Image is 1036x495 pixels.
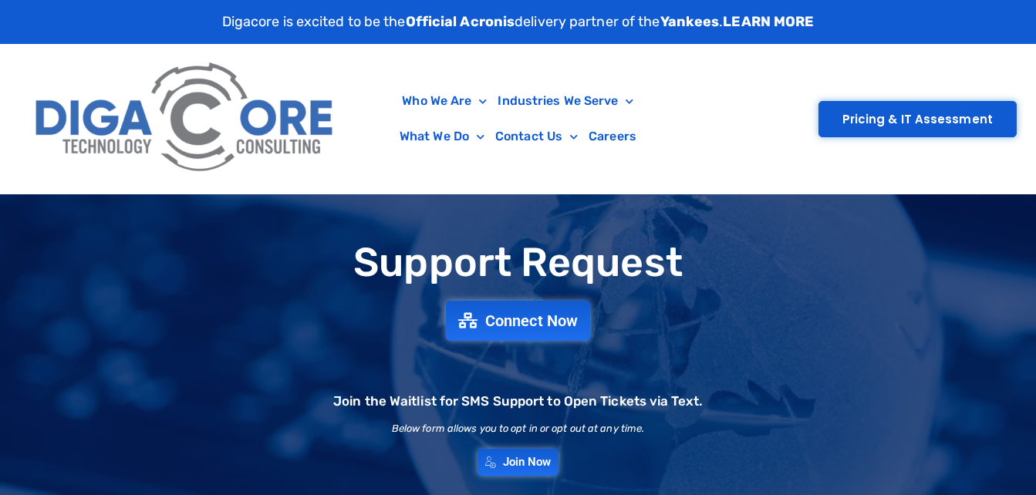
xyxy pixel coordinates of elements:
a: Contact Us [490,119,583,154]
span: Join Now [503,456,552,468]
a: Pricing & IT Assessment [818,101,1017,137]
nav: Menu [352,83,684,154]
h1: Support Request [8,241,1028,285]
a: Connect Now [446,301,590,341]
a: Join Now [478,449,559,476]
a: Who We Are [397,83,492,119]
h2: Join the Waitlist for SMS Support to Open Tickets via Text. [333,395,703,408]
strong: Official Acronis [406,13,515,30]
a: LEARN MORE [723,13,814,30]
strong: Yankees [660,13,720,30]
a: Industries We Serve [492,83,639,119]
p: Digacore is excited to be the delivery partner of the . [222,12,815,32]
span: Pricing & IT Assessment [842,113,993,125]
a: What We Do [394,119,490,154]
img: Digacore Logo [27,52,344,186]
h2: Below form allows you to opt in or opt out at any time. [392,423,645,433]
span: Connect Now [485,313,578,328]
a: Careers [583,119,642,154]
